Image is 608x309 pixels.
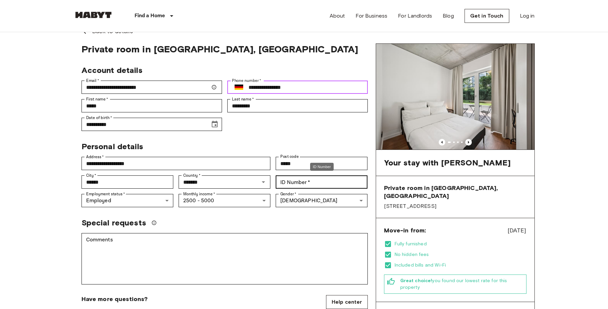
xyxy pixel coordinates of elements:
[86,191,125,197] label: Employment status
[82,218,146,228] span: Special requests
[82,99,222,112] div: First name
[183,191,215,197] label: Monthly income
[280,154,299,159] label: Post code
[86,96,108,102] label: First name
[276,194,367,207] div: [DEMOGRAPHIC_DATA]
[82,65,142,75] span: Account details
[86,78,99,84] label: Email
[465,139,472,146] button: Previous image
[395,251,526,258] span: No hidden fees
[376,44,534,150] img: Marketing picture of unit DE-01-259-004-01Q
[400,278,524,291] span: you found our lowest rate for this property
[330,12,345,20] a: About
[443,12,454,20] a: Blog
[82,43,368,55] span: Private room in [GEOGRAPHIC_DATA], [GEOGRAPHIC_DATA]
[82,194,173,207] div: Employed
[398,12,432,20] a: For Landlords
[208,118,221,131] button: Choose date, selected date is Jul 15, 2006
[82,175,173,189] div: City
[400,278,432,283] b: Great choice!
[86,154,104,160] label: Address
[227,99,368,112] div: Last name
[179,194,270,207] div: 2500 - 5000
[86,172,96,178] label: City
[259,177,268,187] button: Open
[439,139,445,146] button: Previous image
[395,262,526,269] span: Included bills and Wi-Fi
[395,241,526,247] span: Fully furnished
[232,80,246,94] button: Select country
[211,85,217,90] svg: Make sure your email is correct — we'll send your booking details there.
[235,85,243,90] img: Germany
[276,175,367,189] div: ID Number
[276,157,367,170] div: Post code
[310,163,334,171] div: ID Number
[384,184,526,200] span: Private room in [GEOGRAPHIC_DATA], [GEOGRAPHIC_DATA]
[326,295,368,309] a: Help center
[82,295,148,303] span: Have more questions?
[465,9,509,23] a: Get in Touch
[74,12,113,18] img: Habyt
[232,78,261,84] label: Phone number
[356,12,387,20] a: For Business
[232,96,254,102] label: Last name
[280,191,296,197] label: Gender
[82,142,143,151] span: Personal details
[183,172,200,178] label: Country
[384,158,511,168] span: Your stay with [PERSON_NAME]
[508,226,526,235] span: [DATE]
[82,157,271,170] div: Address
[384,226,426,234] span: Move-in from:
[135,12,165,20] p: Find a Home
[82,233,368,284] div: Comments
[384,203,526,210] span: [STREET_ADDRESS]
[82,81,222,94] div: Email
[151,220,157,225] svg: We'll do our best to accommodate your request, but please note we can't guarantee it will be poss...
[86,115,112,121] label: Date of birth
[520,12,535,20] a: Log in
